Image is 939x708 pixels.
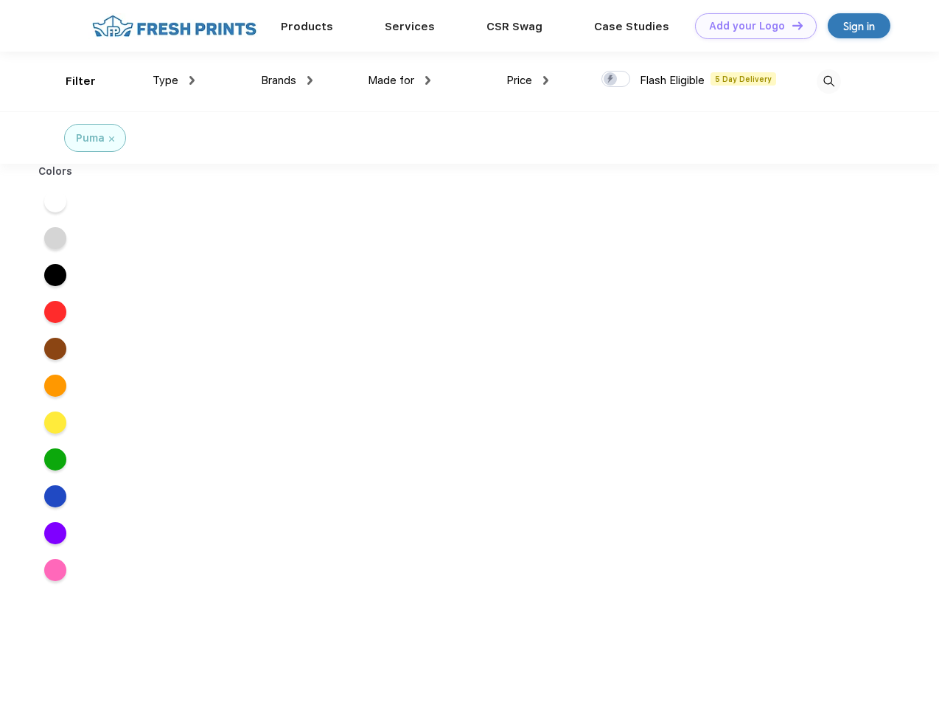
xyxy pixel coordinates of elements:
[261,74,296,87] span: Brands
[88,13,261,39] img: fo%20logo%202.webp
[843,18,875,35] div: Sign in
[709,20,785,32] div: Add your Logo
[307,76,313,85] img: dropdown.png
[486,20,542,33] a: CSR Swag
[828,13,890,38] a: Sign in
[385,20,435,33] a: Services
[506,74,532,87] span: Price
[711,72,776,86] span: 5 Day Delivery
[27,164,84,179] div: Colors
[189,76,195,85] img: dropdown.png
[109,136,114,142] img: filter_cancel.svg
[543,76,548,85] img: dropdown.png
[792,21,803,29] img: DT
[368,74,414,87] span: Made for
[817,69,841,94] img: desktop_search.svg
[640,74,705,87] span: Flash Eligible
[66,73,96,90] div: Filter
[281,20,333,33] a: Products
[425,76,430,85] img: dropdown.png
[153,74,178,87] span: Type
[76,131,105,146] div: Puma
